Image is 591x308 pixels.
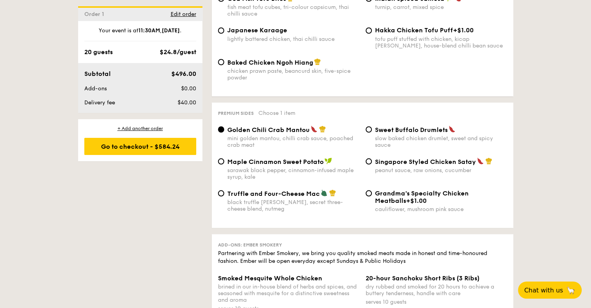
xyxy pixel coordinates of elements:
[227,35,359,42] div: lightly battered chicken, thai chilli sauce
[171,70,196,77] span: $496.00
[453,26,474,34] span: +$1.00
[218,110,254,116] span: Premium sides
[84,125,196,132] div: + Add another order
[375,126,448,133] span: Sweet Buffalo Drumlets
[366,27,372,33] input: Hakka Chicken Tofu Puff+$1.00tofu puff stuffed with chicken, kicap [PERSON_NAME], house-blend chi...
[518,282,582,299] button: Chat with us🦙
[448,125,455,132] img: icon-spicy.37a8142b.svg
[375,206,507,212] div: cauliflower, mushroom pink sauce
[477,157,484,164] img: icon-spicy.37a8142b.svg
[375,26,453,34] span: Hakka Chicken Tofu Puff
[218,59,224,65] input: Baked Chicken Ngoh Hiangchicken prawn paste, beancurd skin, five-spice powder
[366,190,372,196] input: Grandma's Specialty Chicken Meatballs+$1.00cauliflower, mushroom pink sauce
[375,35,507,49] div: tofu puff stuffed with chicken, kicap [PERSON_NAME], house-blend chilli bean sauce
[218,158,224,164] input: Maple Cinnamon Sweet Potatosarawak black pepper, cinnamon-infused maple syrup, kale
[218,27,224,33] input: Japanese Karaagelightly battered chicken, thai chilli sauce
[310,125,317,132] img: icon-spicy.37a8142b.svg
[366,298,507,306] div: serves 10 guests
[162,27,180,34] strong: [DATE]
[227,126,310,133] span: Golden Chili Crab Mantou
[160,48,196,57] div: $24.8/guest
[218,274,322,282] span: Smoked Mesquite Whole Chicken
[171,11,196,18] span: Edit order
[319,125,326,132] img: icon-chef-hat.a58ddaea.svg
[218,283,359,303] div: brined in our in-house blend of herbs and spices, and seasoned with mesquite for a distinctive sw...
[84,27,196,41] div: Your event is at , .
[218,190,224,196] input: Truffle and Four-Cheese Macblack truffle [PERSON_NAME], secret three-cheese blend, nutmeg
[84,85,107,92] span: Add-ons
[227,167,359,180] div: sarawak black pepper, cinnamon-infused maple syrup, kale
[406,197,427,204] span: +$1.00
[524,287,563,294] span: Chat with us
[84,138,196,155] div: Go to checkout - $584.24
[375,135,507,148] div: slow baked chicken drumlet, sweet and spicy sauce
[375,4,507,11] div: turnip, carrot, mixed spice
[321,189,328,196] img: icon-vegetarian.fe4039eb.svg
[181,85,196,92] span: $0.00
[375,189,469,204] span: Grandma's Specialty Chicken Meatballs
[258,109,295,116] span: Choose 1 item
[329,189,336,196] img: icon-chef-hat.a58ddaea.svg
[227,26,287,34] span: Japanese Karaage
[227,135,359,148] div: mini golden mantou, chilli crab sauce, poached crab meat
[375,158,476,165] span: Singapore Styled Chicken Satay
[138,27,160,34] strong: 11:30AM
[375,167,507,173] div: peanut sauce, raw onions, cucumber
[227,199,359,212] div: black truffle [PERSON_NAME], secret three-cheese blend, nutmeg
[218,242,282,247] span: Add-ons: Ember Smokery
[324,157,332,164] img: icon-vegan.f8ff3823.svg
[227,4,359,17] div: fish meat tofu cubes, tri-colour capsicum, thai chilli sauce
[227,67,359,81] div: chicken prawn paste, beancurd skin, five-spice powder
[177,99,196,106] span: $40.00
[227,58,313,66] span: Baked Chicken Ngoh Hiang
[366,126,372,132] input: Sweet Buffalo Drumletsslow baked chicken drumlet, sweet and spicy sauce
[227,190,320,197] span: Truffle and Four-Cheese Mac
[218,126,224,132] input: Golden Chili Crab Mantoumini golden mantou, chilli crab sauce, poached crab meat
[566,286,575,295] span: 🦙
[485,157,492,164] img: icon-chef-hat.a58ddaea.svg
[218,249,507,265] div: Partnering with Ember Smokery, we bring you quality smoked meats made in honest and time-honoured...
[227,158,324,165] span: Maple Cinnamon Sweet Potato
[366,274,479,282] span: 20-hour Sanchoku Short Ribs (3 Ribs)
[314,58,321,65] img: icon-chef-hat.a58ddaea.svg
[84,48,113,57] div: 20 guests
[84,99,115,106] span: Delivery fee
[366,158,372,164] input: Singapore Styled Chicken Sataypeanut sauce, raw onions, cucumber
[366,283,507,296] div: dry rubbed and smoked for 20 hours to achieve a buttery tenderness, handle with care
[84,11,107,18] span: Order 1
[84,70,111,77] span: Subtotal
